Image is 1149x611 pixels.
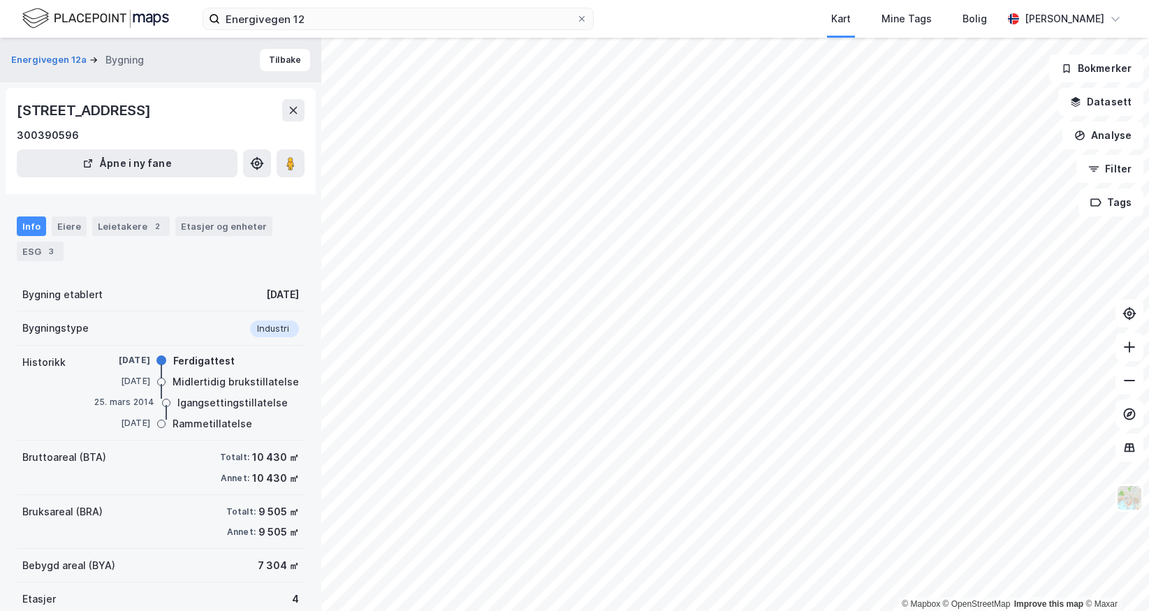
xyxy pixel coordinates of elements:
div: Bygning etablert [22,286,103,303]
div: Mine Tags [881,10,932,27]
div: Bygning [105,52,144,68]
div: [DATE] [94,417,150,429]
div: 10 430 ㎡ [252,449,299,466]
div: Rammetillatelse [173,415,252,432]
button: Tags [1078,189,1143,216]
div: 4 [263,591,299,608]
iframe: Chat Widget [1079,544,1149,611]
div: Annet: [221,473,249,484]
div: Totalt: [226,506,256,517]
div: 3 [44,244,58,258]
div: 25. mars 2014 [94,396,155,408]
div: [PERSON_NAME] [1025,10,1104,27]
div: Ferdigattest [173,353,235,369]
div: Bolig [963,10,987,27]
div: [STREET_ADDRESS] [17,99,154,122]
div: Leietakere [92,216,170,236]
div: Info [17,216,46,236]
div: Bebygd areal (BYA) [22,557,115,574]
div: 300390596 [17,127,79,144]
div: Historikk [22,354,66,371]
div: 9 505 ㎡ [258,503,299,520]
div: Bygningstype [22,320,89,337]
div: Igangsettingstillatelse [177,395,288,411]
div: 2 [150,219,164,233]
div: Eiere [52,216,87,236]
div: Etasjer og enheter [181,220,267,233]
div: 9 505 ㎡ [258,524,299,540]
img: logo.f888ab2527a4732fd821a326f86c7f29.svg [22,6,169,31]
div: Bruksareal (BRA) [22,503,103,520]
div: Etasjer [22,591,56,608]
div: 10 430 ㎡ [252,470,299,487]
a: Improve this map [1014,599,1083,609]
div: Kart [831,10,851,27]
a: Mapbox [902,599,940,609]
div: Bruttoareal (BTA) [22,449,106,466]
div: Annet: [227,527,256,538]
div: ESG [17,242,64,261]
input: Søk på adresse, matrikkel, gårdeiere, leietakere eller personer [220,8,576,29]
button: Analyse [1062,122,1143,149]
button: Energivegen 12a [11,53,89,67]
button: Tilbake [260,49,310,71]
div: [DATE] [94,375,150,388]
div: Totalt: [220,452,249,463]
div: [DATE] [266,286,299,303]
button: Bokmerker [1049,54,1143,82]
div: Midlertidig brukstillatelse [173,374,299,390]
div: 7 304 ㎡ [258,557,299,574]
button: Filter [1076,155,1143,183]
img: Z [1116,485,1143,511]
button: Åpne i ny fane [17,149,237,177]
a: OpenStreetMap [943,599,1011,609]
button: Datasett [1058,88,1143,116]
div: [DATE] [94,354,150,367]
